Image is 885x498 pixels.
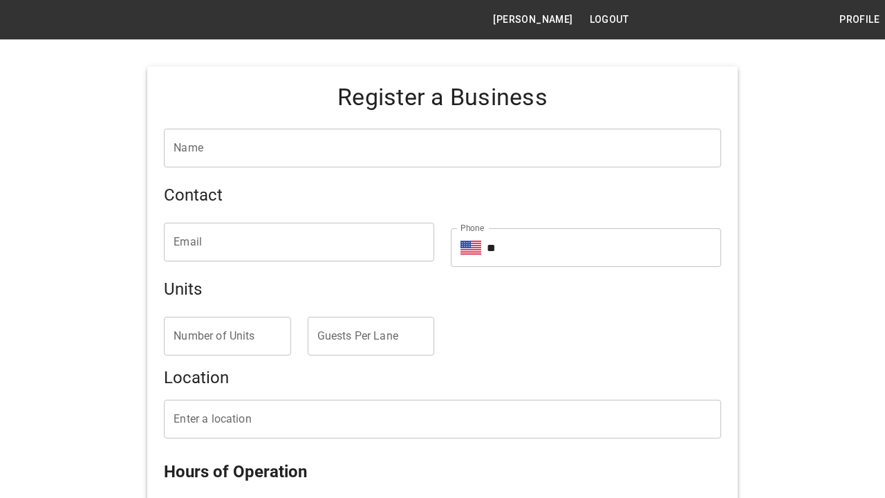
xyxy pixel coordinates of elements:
[164,83,720,112] h4: Register a Business
[7,12,83,26] img: logo
[834,7,885,33] button: Profile
[460,237,481,258] button: Select country
[164,278,720,300] h5: Units
[164,367,720,389] h5: Location
[584,7,634,33] button: Logout
[164,184,720,206] h5: Contact
[487,7,578,33] button: [PERSON_NAME]
[164,461,720,483] h5: Hours of Operation
[460,222,484,234] label: Phone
